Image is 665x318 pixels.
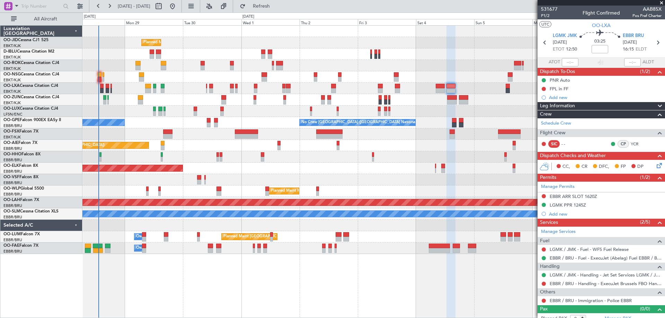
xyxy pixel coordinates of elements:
span: ELDT [636,46,647,53]
a: EBBR/BRU [3,123,22,128]
div: Flight Confirmed [583,9,620,17]
a: LFSN/ENC [3,112,23,117]
a: YCR [631,141,646,147]
span: Flight Crew [540,129,566,137]
span: Fuel [540,237,549,245]
a: OO-LUMFalcon 7X [3,232,40,236]
span: OO-SLM [3,209,20,213]
a: OO-FAEFalcon 7X [3,244,38,248]
span: OO-HHO [3,152,21,156]
span: 12:50 [566,46,577,53]
a: OO-FSXFalcon 7X [3,129,38,134]
span: ALDT [642,59,654,66]
span: OO-VSF [3,175,19,179]
div: Owner Melsbroek Air Base [136,243,183,253]
a: EBBR/BRU [3,215,22,220]
span: DFC, [599,163,609,170]
span: OO-ROK [3,61,21,65]
a: LGMK / JMK - Fuel - WFS Fuel Release [550,246,629,252]
span: Pos Pref Charter [632,13,662,19]
span: ATOT [549,59,560,66]
div: Thu 2 [300,19,358,25]
span: Crew [540,110,552,118]
a: OO-LAHFalcon 7X [3,198,39,202]
span: D-IBLU [3,49,17,54]
a: D-IBLUCessna Citation M2 [3,49,54,54]
a: LGMK / JMK - Handling - Jet Set Services LGMK / JMK [550,272,662,278]
a: OO-ZUNCessna Citation CJ4 [3,95,59,99]
span: OO-GPE [3,118,20,122]
button: All Aircraft [8,13,75,25]
div: Planned Maint [GEOGRAPHIC_DATA] ([GEOGRAPHIC_DATA] National) [223,231,349,242]
span: OO-LXA [592,22,611,29]
a: EBBR/BRU [3,180,22,185]
span: Dispatch Checks and Weather [540,152,606,160]
a: OO-AIEFalcon 7X [3,141,37,145]
div: EBBR ARR SLOT 1620Z [550,193,597,199]
div: Wed 1 [241,19,300,25]
div: Add new [549,211,662,217]
span: OO-AIE [3,141,18,145]
div: No Crew [GEOGRAPHIC_DATA] ([GEOGRAPHIC_DATA] National) [301,117,417,128]
a: EBBR / BRU - Handling - ExecuJet Brussels FBO Handling Abelag [550,281,662,287]
a: OO-HHOFalcon 8X [3,152,41,156]
a: EBBR/BRU [3,249,22,254]
a: EBBR/BRU [3,237,22,243]
a: OO-ROKCessna Citation CJ4 [3,61,59,65]
div: Mon 29 [125,19,183,25]
a: Manage Permits [541,183,575,190]
a: EBKT/KJK [3,66,21,71]
div: PNR Auto [550,77,570,83]
input: Trip Number [21,1,61,11]
span: OO-ZUN [3,95,21,99]
span: [DATE] [623,39,637,46]
span: CR [582,163,587,170]
a: OO-JIDCessna CJ1 525 [3,38,48,42]
a: Schedule Crew [541,120,571,127]
div: CP [618,140,629,148]
div: - - [561,141,577,147]
span: CC, [562,163,570,170]
a: EBKT/KJK [3,78,21,83]
div: LGMK PPR 1245Z [550,202,586,208]
div: Sun 5 [474,19,532,25]
a: OO-ELKFalcon 8X [3,164,38,168]
span: Leg Information [540,102,575,110]
button: UTC [539,21,551,27]
a: OO-LUXCessna Citation CJ4 [3,107,58,111]
span: [DATE] - [DATE] [118,3,150,9]
a: OO-SLMCessna Citation XLS [3,209,59,213]
div: [DATE] [242,14,254,20]
span: 531677 [541,6,558,13]
span: OO-JID [3,38,18,42]
a: EBBR/BRU [3,203,22,208]
div: Owner Melsbroek Air Base [136,231,183,242]
span: ETOT [553,46,564,53]
div: Planned Maint Milan (Linate) [271,186,321,196]
a: OO-LXACessna Citation CJ4 [3,84,58,88]
span: Services [540,219,558,227]
span: EBBR BRU [623,33,644,39]
a: EBBR / BRU - Immigration - Police EBBR [550,298,632,303]
span: OO-FSX [3,129,19,134]
span: OO-WLP [3,187,20,191]
a: Manage Services [541,228,576,235]
span: (2/5) [640,218,650,226]
span: FP [621,163,626,170]
a: OO-WLPGlobal 5500 [3,187,44,191]
div: [DATE] [84,14,96,20]
span: 03:25 [594,38,605,45]
span: OO-LUX [3,107,20,111]
div: Add new [549,94,662,100]
span: OO-LAH [3,198,20,202]
span: Handling [540,263,560,271]
a: OO-GPEFalcon 900EX EASy II [3,118,61,122]
span: [DATE] [553,39,567,46]
a: EBKT/KJK [3,100,21,106]
span: Refresh [247,4,276,9]
span: OO-FAE [3,244,19,248]
span: (0/0) [640,305,650,312]
button: Refresh [237,1,278,12]
span: Pax [540,305,548,313]
a: OO-NSGCessna Citation CJ4 [3,72,59,76]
